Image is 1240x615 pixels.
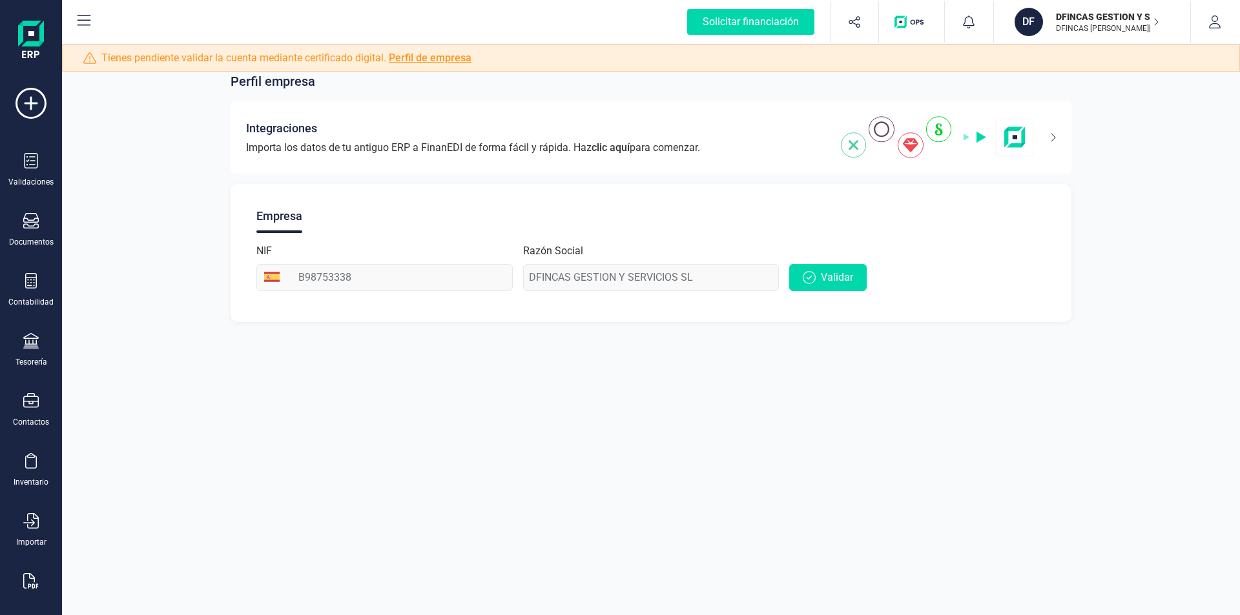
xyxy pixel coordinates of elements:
button: DFDFINCAS GESTION Y SERVICIOS SLDFINCAS [PERSON_NAME][GEOGRAPHIC_DATA] [1009,1,1175,43]
div: Documentos [9,237,54,247]
label: NIF [256,243,272,259]
div: Inventario [14,477,48,487]
div: Contactos [13,417,49,427]
p: DFINCAS [PERSON_NAME][GEOGRAPHIC_DATA] [1056,23,1159,34]
div: Validaciones [8,177,54,187]
div: Empresa [256,199,302,233]
img: integrations-img [841,116,1034,158]
p: DFINCAS GESTION Y SERVICIOS SL [1056,10,1159,23]
div: Tesorería [15,357,47,367]
span: Importa los datos de tu antiguo ERP a FinanEDI de forma fácil y rápida. Haz para comenzar. [246,140,700,156]
a: Perfil de empresa [389,52,471,64]
button: Solicitar financiación [672,1,830,43]
span: Tienes pendiente validar la cuenta mediante certificado digital. [101,50,471,66]
div: Importar [16,537,46,547]
img: Logo Finanedi [18,21,44,62]
div: DF [1015,8,1043,36]
img: Logo de OPS [894,15,929,28]
span: Perfil empresa [231,72,315,90]
div: Contabilidad [8,297,54,307]
span: Validar [821,270,853,285]
label: Razón Social [523,243,583,259]
div: Solicitar financiación [687,9,814,35]
button: Validar [789,264,867,291]
span: clic aquí [592,141,630,154]
button: Logo de OPS [887,1,936,43]
span: Integraciones [246,119,317,137]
